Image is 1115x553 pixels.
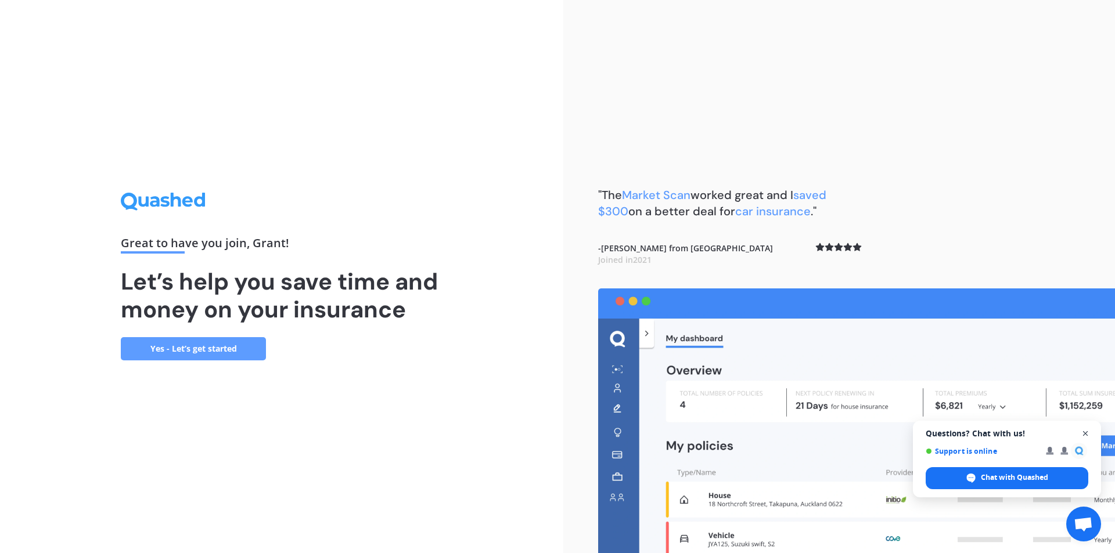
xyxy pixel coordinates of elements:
span: Joined in 2021 [598,254,652,265]
span: Chat with Quashed [981,472,1048,483]
div: Great to have you join , Grant ! [121,237,443,254]
span: car insurance [735,204,811,219]
h1: Let’s help you save time and money on your insurance [121,268,443,323]
span: Market Scan [622,187,690,203]
a: Yes - Let’s get started [121,337,266,360]
b: "The worked great and I on a better deal for ." [598,187,826,219]
b: - [PERSON_NAME] from [GEOGRAPHIC_DATA] [598,243,773,265]
span: Questions? Chat with us! [926,429,1088,438]
span: Support is online [926,447,1038,456]
a: Open chat [1066,507,1101,541]
span: Chat with Quashed [926,467,1088,489]
img: dashboard.webp [598,288,1115,553]
span: saved $300 [598,187,826,219]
